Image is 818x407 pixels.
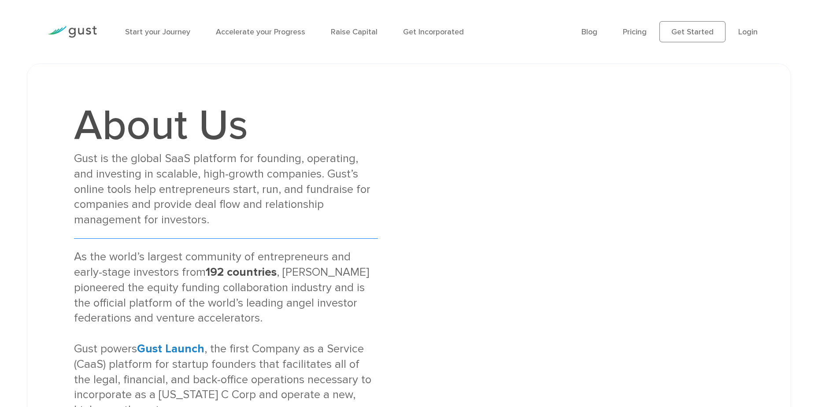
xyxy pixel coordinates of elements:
h1: About Us [74,104,378,147]
a: Start your Journey [125,27,190,37]
a: Get Incorporated [403,27,464,37]
a: Login [738,27,758,37]
a: Accelerate your Progress [216,27,305,37]
img: Gust Logo [48,26,97,38]
a: Gust Launch [137,342,204,355]
a: Pricing [623,27,647,37]
a: Raise Capital [331,27,378,37]
strong: 192 countries [206,265,277,279]
div: Gust is the global SaaS platform for founding, operating, and investing in scalable, high-growth ... [74,151,378,228]
a: Blog [581,27,597,37]
a: Get Started [659,21,725,42]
